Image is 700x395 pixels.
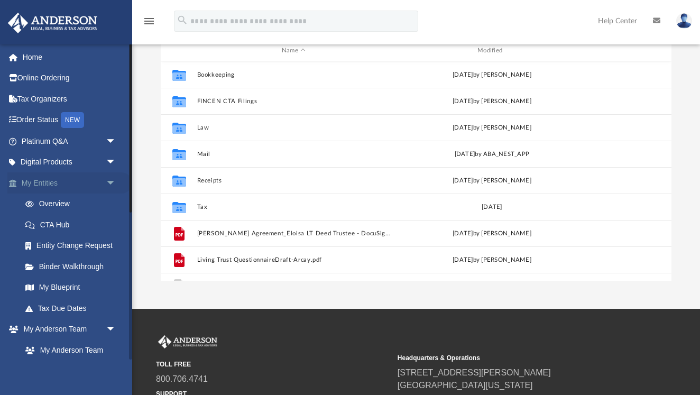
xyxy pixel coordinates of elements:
[196,46,390,56] div: Name
[7,152,132,173] a: Digital Productsarrow_drop_down
[398,368,551,377] a: [STREET_ADDRESS][PERSON_NAME]
[7,68,132,89] a: Online Ordering
[5,13,100,33] img: Anderson Advisors Platinum Portal
[197,230,390,237] button: [PERSON_NAME] Agreement_Eloisa LT Deed Trustee - DocuSigned.pdf
[197,124,390,131] button: Law
[395,70,588,80] div: [DATE] by [PERSON_NAME]
[15,256,132,277] a: Binder Walkthrough
[106,319,127,341] span: arrow_drop_down
[7,319,127,340] a: My Anderson Teamarrow_drop_down
[106,131,127,152] span: arrow_drop_down
[15,194,132,215] a: Overview
[165,46,191,56] div: id
[197,151,390,158] button: Mail
[197,204,390,210] button: Tax
[177,14,188,26] i: search
[398,381,533,390] a: [GEOGRAPHIC_DATA][US_STATE]
[106,172,127,194] span: arrow_drop_down
[15,298,132,319] a: Tax Due Dates
[161,61,672,281] div: grid
[593,46,667,56] div: id
[7,109,132,131] a: Order StatusNEW
[143,20,155,27] a: menu
[676,13,692,29] img: User Pic
[197,98,390,105] button: FINCEN CTA Filings
[395,150,588,159] div: [DATE] by ABA_NEST_APP
[61,112,84,128] div: NEW
[15,277,127,298] a: My Blueprint
[395,203,588,212] div: [DATE]
[197,177,390,184] button: Receipts
[156,360,390,369] small: TOLL FREE
[398,353,632,363] small: Headquarters & Operations
[7,47,132,68] a: Home
[7,88,132,109] a: Tax Organizers
[395,46,589,56] div: Modified
[197,71,390,78] button: Bookkeeping
[156,335,219,349] img: Anderson Advisors Platinum Portal
[395,229,588,238] div: [DATE] by [PERSON_NAME]
[15,235,132,256] a: Entity Change Request
[143,15,155,27] i: menu
[15,339,122,361] a: My Anderson Team
[395,176,588,186] div: [DATE] by [PERSON_NAME]
[106,152,127,173] span: arrow_drop_down
[395,123,588,133] div: [DATE] by [PERSON_NAME]
[197,256,390,263] button: Living Trust QuestionnaireDraft-Arcay.pdf
[156,374,208,383] a: 800.706.4741
[395,255,588,265] div: [DATE] by [PERSON_NAME]
[15,214,132,235] a: CTA Hub
[7,172,132,194] a: My Entitiesarrow_drop_down
[7,131,132,152] a: Platinum Q&Aarrow_drop_down
[395,97,588,106] div: [DATE] by [PERSON_NAME]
